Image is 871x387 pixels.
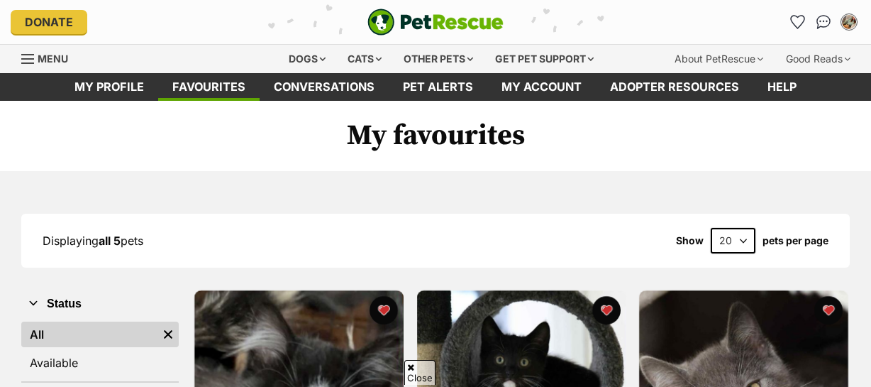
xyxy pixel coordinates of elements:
[367,9,504,36] img: logo-e224e6f780fb5917bec1dbf3a21bbac754714ae5b6737aabdf751b685950b380.svg
[43,234,143,248] span: Displaying pets
[158,73,260,101] a: Favourites
[487,73,596,101] a: My account
[21,319,179,381] div: Status
[838,11,860,33] button: My account
[21,350,179,376] a: Available
[394,45,483,73] div: Other pets
[787,11,860,33] ul: Account quick links
[21,322,157,347] a: All
[279,45,335,73] div: Dogs
[596,73,753,101] a: Adopter resources
[11,10,87,34] a: Donate
[842,15,856,29] img: Fiona Shadforth profile pic
[812,11,835,33] a: Conversations
[592,296,620,325] button: favourite
[389,73,487,101] a: Pet alerts
[676,235,704,246] span: Show
[367,9,504,36] a: PetRescue
[99,234,121,248] strong: all 5
[260,73,389,101] a: conversations
[21,45,78,70] a: Menu
[814,296,843,325] button: favourite
[60,73,158,101] a: My profile
[338,45,392,73] div: Cats
[157,322,179,347] a: Remove filter
[370,296,398,325] button: favourite
[816,15,831,29] img: chat-41dd97257d64d25036548639549fe6c8038ab92f7586957e7f3b1b290dea8141.svg
[753,73,811,101] a: Help
[38,53,68,65] span: Menu
[787,11,809,33] a: Favourites
[404,360,435,385] span: Close
[665,45,773,73] div: About PetRescue
[762,235,828,246] label: pets per page
[485,45,604,73] div: Get pet support
[776,45,860,73] div: Good Reads
[21,295,179,313] button: Status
